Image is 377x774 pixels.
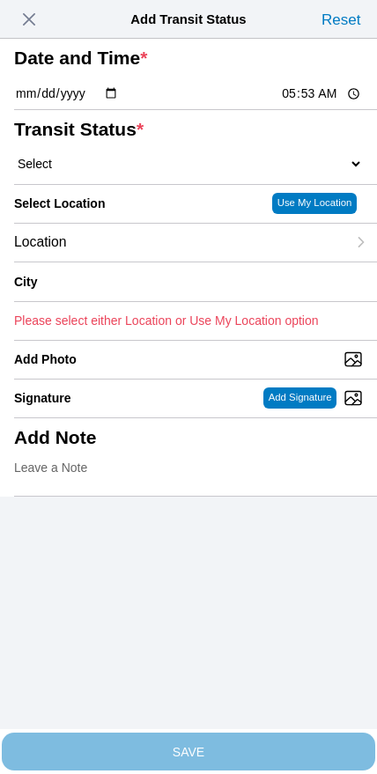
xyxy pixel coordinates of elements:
[272,193,357,214] ion-button: Use My Location
[14,234,67,250] span: Location
[14,275,202,289] ion-label: City
[14,391,71,405] label: Signature
[317,5,365,33] ion-button: Reset
[14,313,319,328] ion-text: Please select either Location or Use My Location option
[14,119,356,140] ion-label: Transit Status
[14,196,105,210] label: Select Location
[263,387,336,409] ion-button: Add Signature
[14,427,356,448] ion-label: Add Note
[14,48,356,69] ion-label: Date and Time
